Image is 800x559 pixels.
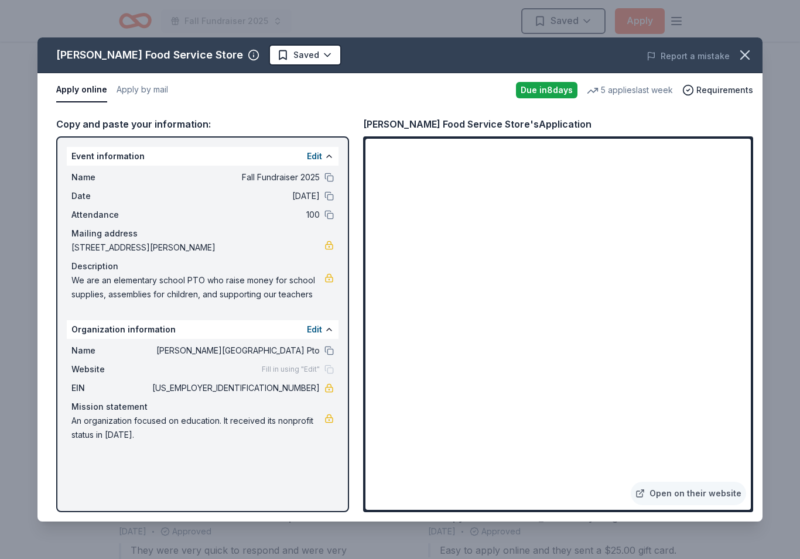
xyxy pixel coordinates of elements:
span: Name [71,344,150,358]
span: Fill in using "Edit" [262,365,320,374]
span: [PERSON_NAME][GEOGRAPHIC_DATA] Pto [150,344,320,358]
button: Requirements [682,83,753,97]
div: [PERSON_NAME] Food Service Store's Application [363,116,592,132]
button: Edit [307,149,322,163]
button: Edit [307,323,322,337]
button: Apply online [56,78,107,102]
div: 5 applies last week [587,83,673,97]
div: Due in 8 days [516,82,577,98]
span: Fall Fundraiser 2025 [150,170,320,184]
button: Saved [269,44,341,66]
div: Event information [67,147,339,166]
span: 100 [150,208,320,222]
span: Date [71,189,150,203]
a: Open on their website [631,482,746,505]
div: Mission statement [71,400,334,414]
span: We are an elementary school PTO who raise money for school supplies, assemblies for children, and... [71,273,324,301]
span: Website [71,362,150,376]
span: Name [71,170,150,184]
span: Saved [293,48,319,62]
div: Description [71,259,334,273]
div: Copy and paste your information: [56,116,349,132]
span: An organization focused on education. It received its nonprofit status in [DATE]. [71,414,324,442]
span: Requirements [696,83,753,97]
div: Mailing address [71,227,334,241]
span: [US_EMPLOYER_IDENTIFICATION_NUMBER] [150,381,320,395]
button: Apply by mail [117,78,168,102]
span: [STREET_ADDRESS][PERSON_NAME] [71,241,324,255]
span: [DATE] [150,189,320,203]
button: Report a mistake [647,49,730,63]
span: Attendance [71,208,150,222]
span: EIN [71,381,150,395]
div: [PERSON_NAME] Food Service Store [56,46,243,64]
div: Organization information [67,320,339,339]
